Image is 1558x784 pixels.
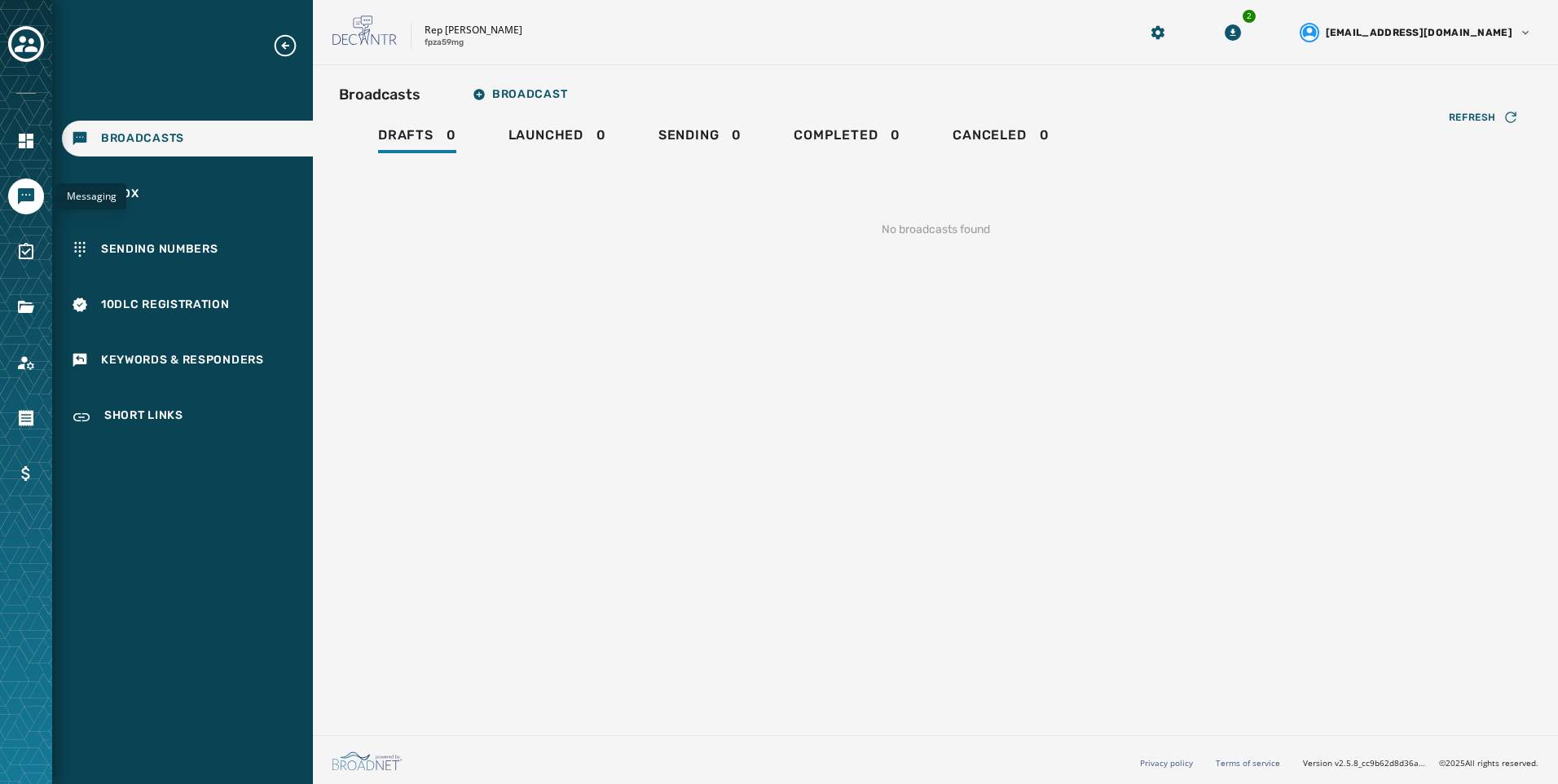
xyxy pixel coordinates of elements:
[508,127,606,153] div: 0
[1143,18,1173,47] button: Manage global settings
[645,119,755,156] a: Sending0
[8,345,44,381] a: Navigate to Account
[8,289,44,325] a: Navigate to Files
[101,186,139,202] span: Inbox
[495,119,619,156] a: Launched0
[8,456,44,491] a: Navigate to Billing
[57,183,126,209] div: Messaging
[104,407,183,427] span: Short Links
[339,196,1532,264] div: No broadcasts found
[425,24,522,37] p: Rep [PERSON_NAME]
[62,287,313,323] a: Navigate to 10DLC Registration
[8,234,44,270] a: Navigate to Surveys
[1293,16,1538,49] button: User settings
[940,119,1062,156] a: Canceled0
[378,127,434,143] span: Drafts
[953,127,1049,153] div: 0
[365,119,469,156] a: Drafts0
[101,297,230,313] span: 10DLC Registration
[8,178,44,214] a: Navigate to Messaging
[658,127,742,153] div: 0
[1216,757,1280,769] a: Terms of service
[1436,104,1532,130] button: Refresh
[508,127,583,143] span: Launched
[101,241,218,258] span: Sending Numbers
[473,88,567,101] span: Broadcast
[8,400,44,436] a: Navigate to Orders
[1218,18,1248,47] button: Download Menu
[62,342,313,378] a: Navigate to Keywords & Responders
[101,352,264,368] span: Keywords & Responders
[658,127,720,143] span: Sending
[794,127,878,143] span: Completed
[460,78,580,111] button: Broadcast
[794,127,900,153] div: 0
[1326,26,1512,39] span: [EMAIL_ADDRESS][DOMAIN_NAME]
[8,123,44,159] a: Navigate to Home
[62,231,313,267] a: Navigate to Sending Numbers
[1449,111,1496,124] span: Refresh
[272,33,311,59] button: Expand sub nav menu
[62,176,313,212] a: Navigate to Inbox
[953,127,1026,143] span: Canceled
[781,119,913,156] a: Completed0
[1303,757,1426,769] span: Version
[1439,757,1538,769] span: © 2025 All rights reserved.
[8,26,44,62] button: Toggle account select drawer
[62,121,313,156] a: Navigate to Broadcasts
[1241,8,1257,24] div: 2
[1335,757,1426,769] span: v2.5.8_cc9b62d8d36ac40d66e6ee4009d0e0f304571100
[425,37,464,49] p: fpza59mg
[101,130,184,147] span: Broadcasts
[339,83,420,106] h2: Broadcasts
[62,398,313,437] a: Navigate to Short Links
[378,127,456,153] div: 0
[1140,757,1193,769] a: Privacy policy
